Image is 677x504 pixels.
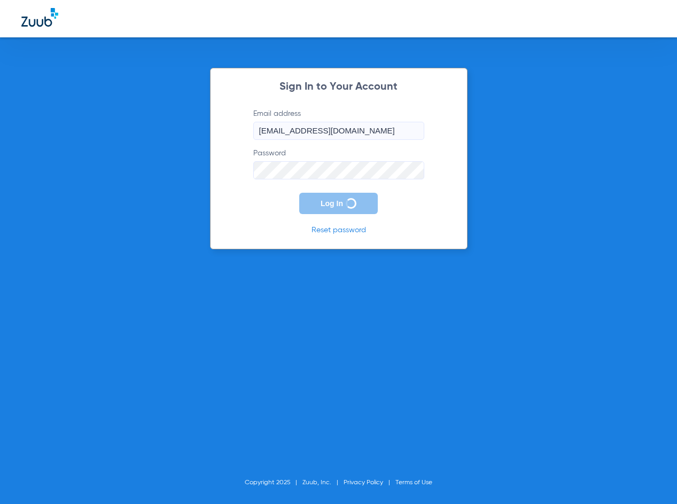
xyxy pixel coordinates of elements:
h2: Sign In to Your Account [237,82,440,92]
label: Email address [253,108,424,140]
span: Log In [321,199,343,208]
a: Terms of Use [395,479,432,486]
label: Password [253,148,424,179]
li: Copyright 2025 [245,477,302,488]
a: Reset password [312,226,366,234]
a: Privacy Policy [344,479,383,486]
li: Zuub, Inc. [302,477,344,488]
button: Log In [299,193,378,214]
input: Password [253,161,424,179]
input: Email address [253,122,424,140]
iframe: Chat Widget [624,453,677,504]
img: Zuub Logo [21,8,58,27]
